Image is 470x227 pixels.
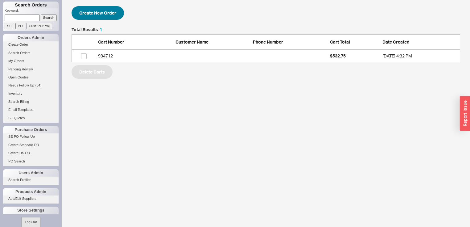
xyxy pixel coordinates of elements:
span: Phone Number [253,39,283,44]
h1: Search Orders [3,2,59,8]
span: Cart Number [98,39,124,44]
input: Cust. PO/Proj [27,23,52,29]
span: Date Created [382,39,410,44]
a: My Orders [3,58,59,64]
a: Create Standard PO [3,142,59,148]
div: Products Admin [3,188,59,195]
span: Pending Review [8,67,33,71]
div: 8/18/25 4:32 PM [382,53,457,59]
div: Users Admin [3,169,59,177]
div: 934712 [98,53,172,59]
a: PO Search [3,158,59,165]
a: Create DS PO [3,150,59,156]
a: 934712 $532.75[DATE] 4:32 PM [72,50,460,62]
a: Open Quotes [3,74,59,81]
a: Pending Review [3,66,59,73]
a: SE Quotes [3,115,59,121]
a: Search Billing [3,99,59,105]
a: SE PO Follow Up [3,133,59,140]
a: Add/Edit Suppliers [3,195,59,202]
button: Create New Order [72,6,124,20]
button: Delete Carts [72,65,113,79]
span: Cart Total [330,39,350,44]
div: grid [72,50,460,62]
span: Needs Follow Up [8,83,34,87]
span: ( 54 ) [35,83,42,87]
p: Keyword: [5,8,59,15]
a: Needs Follow Up(54) [3,82,59,89]
a: Email Templates [3,107,59,113]
span: 1 [100,27,102,32]
span: Customer Name [175,39,208,44]
h5: Total Results [72,27,102,32]
a: Create Order [3,41,59,48]
div: Store Settings [3,207,59,214]
span: Delete Carts [79,68,105,76]
a: Inventory [3,90,59,97]
input: PO [15,23,25,29]
a: Search Profiles [3,177,59,183]
a: Search Orders [3,50,59,56]
div: Orders Admin [3,34,59,41]
span: $532.75 [330,53,346,58]
input: SE [5,23,14,29]
input: Search [41,15,57,21]
div: Purchase Orders [3,126,59,133]
span: Create New Order [79,9,116,17]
